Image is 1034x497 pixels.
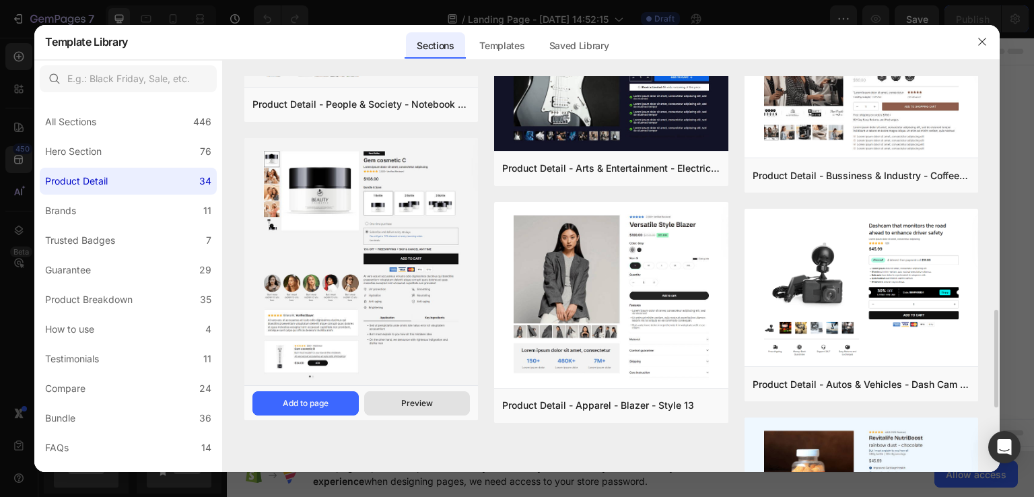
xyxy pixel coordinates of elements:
[252,96,470,112] div: Product Detail - People & Society - Notebook - Style 27
[988,431,1021,463] div: Open Intercom Messenger
[753,376,970,393] div: Product Detail - Autos & Vehicles - Dash Cam - Style 37
[322,211,485,227] div: Start with Sections from sidebar
[502,397,694,413] div: Product Detail - Apparel - Blazer - Style 13
[193,114,211,130] div: 446
[45,24,128,59] h2: Template Library
[401,397,433,409] div: Preview
[306,238,399,265] button: Add sections
[745,209,978,369] img: pd36.png
[407,238,502,265] button: Add elements
[199,262,211,278] div: 29
[200,292,211,308] div: 35
[283,397,329,409] div: Add to page
[45,143,102,160] div: Hero Section
[201,440,211,456] div: 14
[206,232,211,249] div: 7
[745,26,978,160] img: pd32.png
[502,160,720,176] div: Product Detail - Arts & Entertainment - Electric Guitar - Style 45
[494,202,728,391] img: pd18.png
[40,65,217,92] input: E.g.: Black Friday, Sale, etc.
[199,410,211,426] div: 36
[45,262,91,278] div: Guarantee
[45,469,98,486] div: Social Proof
[205,321,211,337] div: 4
[45,440,69,456] div: FAQs
[45,203,76,219] div: Brands
[203,203,211,219] div: 11
[45,351,99,367] div: Testimonials
[199,469,211,486] div: 43
[45,380,85,397] div: Compare
[753,168,970,184] div: Product Detail - Bussiness & Industry - Coffee Machine - Style 32
[200,143,211,160] div: 76
[469,32,535,59] div: Templates
[314,313,495,324] div: Start with Generating from URL or image
[45,321,94,337] div: How to use
[364,391,471,416] button: Preview
[45,410,75,426] div: Bundle
[45,173,108,189] div: Product Detail
[45,114,96,130] div: All Sections
[199,173,211,189] div: 34
[252,391,359,416] button: Add to page
[406,32,464,59] div: Sections
[45,292,133,308] div: Product Breakdown
[244,138,478,389] img: pd13.png
[539,32,620,59] div: Saved Library
[45,232,115,249] div: Trusted Badges
[199,380,211,397] div: 24
[494,5,728,154] img: pd35-1.png
[203,351,211,367] div: 11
